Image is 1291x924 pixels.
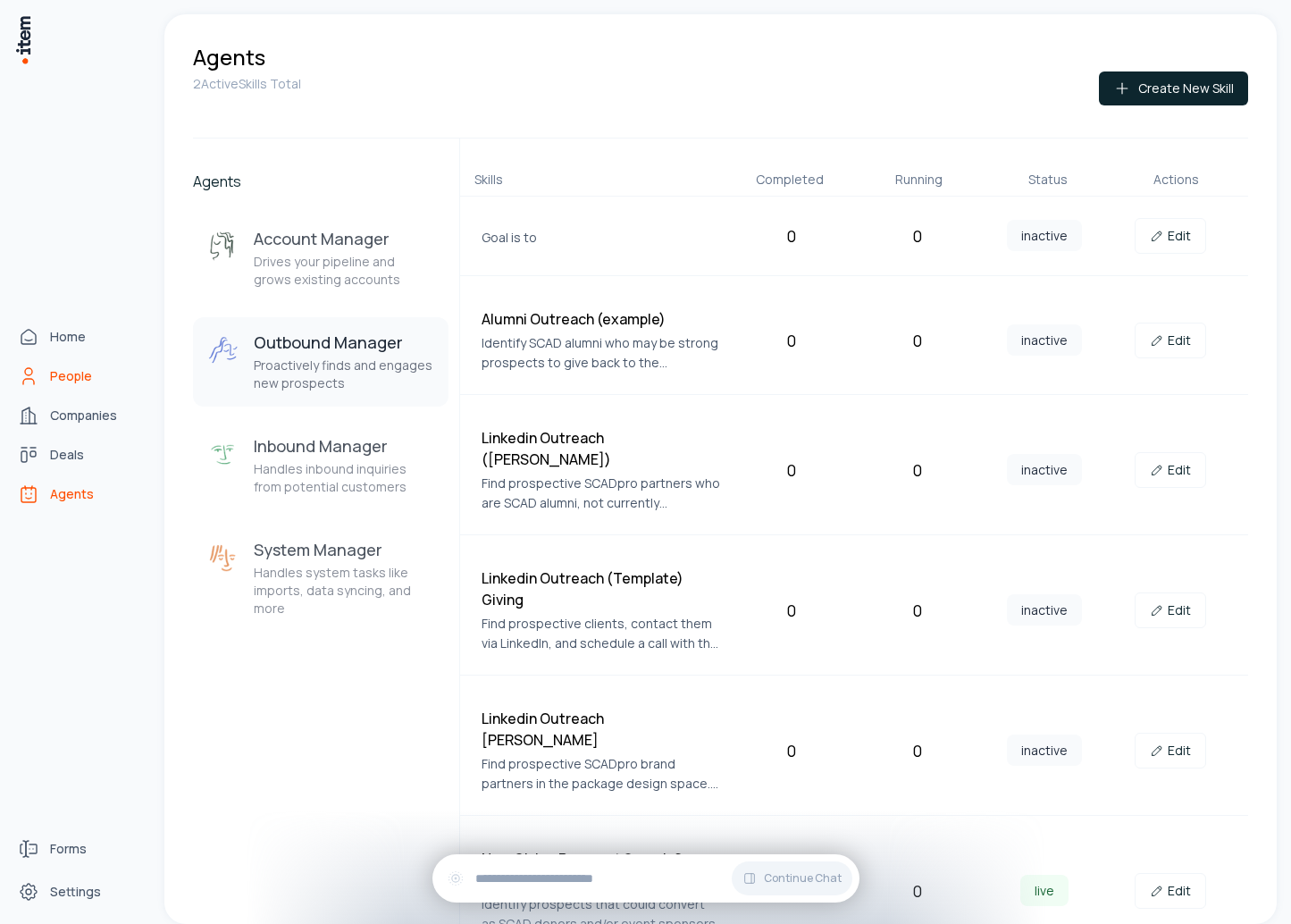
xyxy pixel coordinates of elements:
[482,308,720,330] h4: Alumni Outreach (example)
[11,437,147,473] a: Deals
[1099,71,1248,105] button: Create New Skill
[1007,454,1082,485] span: inactive
[254,357,434,392] p: Proactively finds and engages new prospects
[254,228,434,249] h3: Account Manager
[193,214,448,303] button: Account ManagerAccount ManagerDrives your pipeline and grows existing accounts
[207,335,239,367] img: Outbound Manager
[254,332,434,353] h3: Outbound Manager
[11,831,147,867] a: Forms
[193,75,301,93] p: 2 Active Skills Total
[861,171,976,189] div: Running
[193,171,448,192] h2: Agents
[1007,594,1082,626] span: inactive
[207,439,239,471] img: Inbound Manager
[861,328,974,353] div: 0
[482,708,720,751] h4: Linkedin Outreach [PERSON_NAME]
[482,754,720,794] p: Find prospective SCADpro brand partners in the package design space. Please prioritize anyone who...
[482,474,720,513] p: Find prospective SCADpro partners who are SCAD alumni, not currently connected to SCAD, in a deci...
[50,485,94,503] span: Agents
[193,43,265,71] h1: Agents
[50,328,86,346] span: Home
[764,871,842,886] span: Continue Chat
[254,539,434,560] h3: System Manager
[11,874,147,910] a: Settings
[1020,875,1069,906] span: live
[861,458,974,483] div: 0
[990,171,1104,189] div: Status
[733,171,847,189] div: Completed
[1119,171,1234,189] div: Actions
[1007,735,1082,766] span: inactive
[735,458,848,483] div: 0
[254,435,434,457] h3: Inbound Manager
[11,476,147,512] a: Agents
[735,328,848,353] div: 0
[482,848,720,891] h4: New Giving Prospect Search & Qualification
[1007,324,1082,356] span: inactive
[1135,733,1206,769] a: Edit
[11,358,147,394] a: People
[50,883,101,901] span: Settings
[474,171,718,189] div: Skills
[735,598,848,623] div: 0
[193,525,448,632] button: System ManagerSystem ManagerHandles system tasks like imports, data syncing, and more
[50,840,87,858] span: Forms
[1135,218,1206,254] a: Edit
[207,542,239,575] img: System Manager
[482,614,720,653] p: Find prospective clients, contact them via LinkedIn, and schedule a call with the team.
[735,738,848,763] div: 0
[482,427,720,470] h4: Linkedin Outreach ([PERSON_NAME])
[1135,452,1206,488] a: Edit
[1007,220,1082,251] span: inactive
[50,446,84,464] span: Deals
[207,231,239,264] img: Account Manager
[732,861,852,895] button: Continue Chat
[735,223,848,248] div: 0
[193,317,448,407] button: Outbound ManagerOutbound ManagerProactively finds and engages new prospects
[193,421,448,510] button: Inbound ManagerInbound ManagerHandles inbound inquiries from potential customers
[14,14,32,65] img: Item Brain Logo
[254,460,434,496] p: Handles inbound inquiries from potential customers
[11,398,147,433] a: Companies
[861,223,974,248] div: 0
[11,319,147,355] a: Home
[482,228,720,248] p: Goal is to
[254,564,434,617] p: Handles system tasks like imports, data syncing, and more
[861,738,974,763] div: 0
[432,854,859,903] div: Continue Chat
[1135,592,1206,628] a: Edit
[1135,323,1206,358] a: Edit
[861,598,974,623] div: 0
[482,567,720,610] h4: Linkedin Outreach (Template) Giving
[50,367,92,385] span: People
[861,878,974,903] div: 0
[1135,873,1206,909] a: Edit
[482,333,720,373] p: Identify SCAD alumni who may be strong prospects to give back to the university, and reach out to...
[50,407,117,424] span: Companies
[254,253,434,289] p: Drives your pipeline and grows existing accounts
